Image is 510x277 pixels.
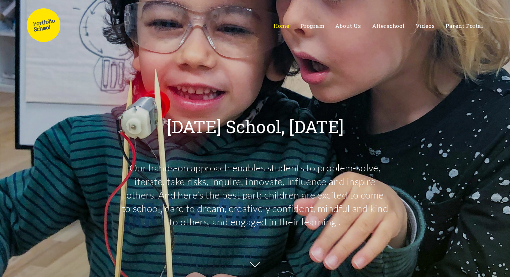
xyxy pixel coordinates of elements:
a: Videos [416,22,435,29]
a: Parent Portal [446,22,483,29]
span: About Us [335,22,361,29]
a: Home [274,22,289,29]
img: Portfolio School [27,8,60,42]
p: [DATE] School, [DATE] [167,118,344,135]
p: Our hands-on approach enables students to problem-solve, iterate, take risks, inquire, innovate, ... [121,161,389,229]
a: Afterschool [372,22,405,29]
span: Program [300,22,325,29]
